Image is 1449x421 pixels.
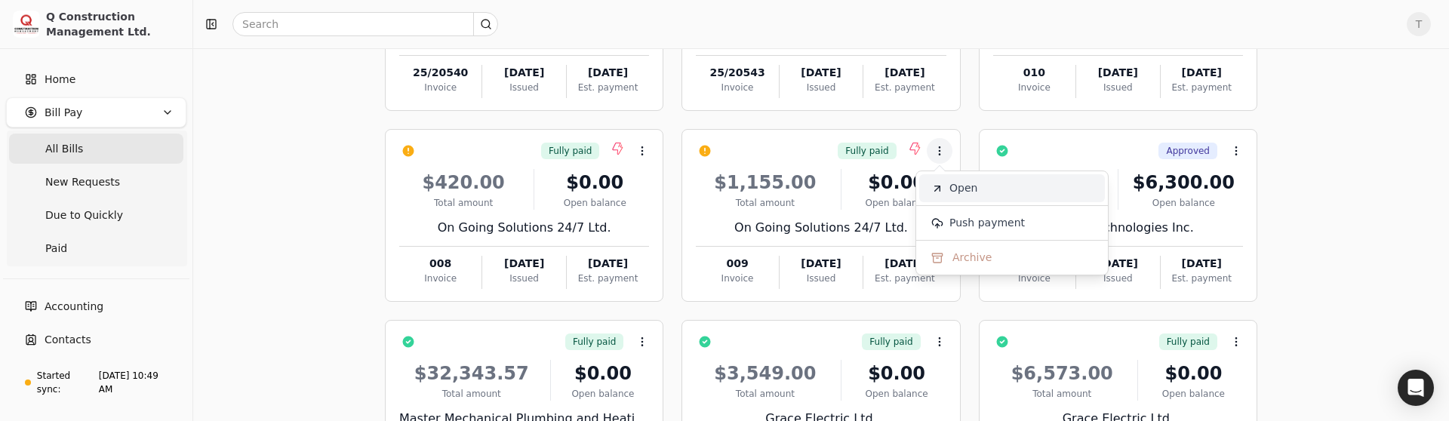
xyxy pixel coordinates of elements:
span: Fully paid [845,144,888,158]
div: $420.00 [399,169,528,196]
div: Est. payment [567,272,649,285]
a: Accounting [6,291,186,321]
input: Search [232,12,498,36]
a: Started sync:[DATE] 10:49 AM [6,362,186,403]
div: [DATE] [780,256,863,272]
div: Open balance [557,387,650,401]
div: Total amount [696,196,834,210]
div: Invoice [696,81,778,94]
button: T [1407,12,1431,36]
div: On Going Solutions 24/7 Ltd. [696,219,946,237]
div: $3,549.00 [696,360,834,387]
div: Est. payment [567,81,649,94]
div: $0.00 [1144,360,1243,387]
div: $6,300.00 [993,169,1112,196]
span: Contacts [45,332,91,348]
span: All Bills [45,141,83,157]
div: Est. payment [863,272,946,285]
div: 25/20543 [696,65,778,81]
span: Fully paid [573,335,616,349]
div: $6,573.00 [993,360,1131,387]
div: $1,155.00 [696,169,834,196]
a: All Bills [9,134,183,164]
div: [DATE] 10:49 AM [99,369,174,396]
div: Total amount [696,387,834,401]
div: Open balance [540,196,649,210]
div: Issued [780,272,863,285]
button: Bill Pay [6,97,186,128]
div: [DATE] [863,256,946,272]
div: Total amount [399,387,544,401]
span: New Requests [45,174,120,190]
div: [DATE] [780,65,863,81]
div: Started sync: [37,369,96,396]
div: [DATE] [1161,256,1243,272]
div: 010 [993,65,1075,81]
div: Est. payment [1161,272,1243,285]
div: Invoice [696,272,778,285]
a: Due to Quickly [9,200,183,230]
span: Accounting [45,299,103,315]
div: $0.00 [557,360,650,387]
div: 008 [399,256,481,272]
div: Quickly Technologies Inc. [993,219,1243,237]
div: Issued [780,81,863,94]
a: Home [6,64,186,94]
div: Invoice [993,81,1075,94]
div: Open balance [848,387,946,401]
div: Total amount [399,196,528,210]
span: Due to Quickly [45,207,123,223]
div: [DATE] [1076,65,1159,81]
div: Open Intercom Messenger [1398,370,1434,406]
div: Invoice [399,81,481,94]
div: Q Construction Management Ltd. [46,9,180,39]
div: Open balance [1124,196,1243,210]
div: $0.00 [848,169,946,196]
span: Home [45,72,75,88]
div: Issued [482,81,565,94]
div: [DATE] [482,65,565,81]
span: Fully paid [549,144,592,158]
div: Issued [1076,272,1159,285]
div: 25/20540 [399,65,481,81]
a: Paid [9,233,183,263]
a: New Requests [9,167,183,197]
span: Fully paid [1167,335,1210,349]
span: Bill Pay [45,105,82,121]
div: On Going Solutions 24/7 Ltd. [399,219,649,237]
div: Invoice [399,272,481,285]
div: [DATE] [567,65,649,81]
div: [DATE] [863,65,946,81]
span: Push payment [949,215,1025,231]
span: Paid [45,241,67,257]
span: Archive [952,250,992,266]
div: 009 [696,256,778,272]
span: Open [949,180,977,196]
div: Open balance [1144,387,1243,401]
div: Est. payment [1161,81,1243,94]
div: Issued [482,272,565,285]
div: $32,343.57 [399,360,544,387]
div: $6,300.00 [1124,169,1243,196]
div: $0.00 [848,360,946,387]
div: Total amount [993,387,1131,401]
span: Fully paid [869,335,912,349]
div: $0.00 [540,169,649,196]
div: Invoice [993,272,1075,285]
div: [DATE] [567,256,649,272]
span: Approved [1166,144,1210,158]
a: Contacts [6,324,186,355]
div: [DATE] [1161,65,1243,81]
div: Issued [1076,81,1159,94]
img: 3171ca1f-602b-4dfe-91f0-0ace091e1481.jpeg [13,11,40,38]
div: [DATE] [482,256,565,272]
div: Open balance [848,196,946,210]
div: [DATE] [1076,256,1159,272]
div: Est. payment [863,81,946,94]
